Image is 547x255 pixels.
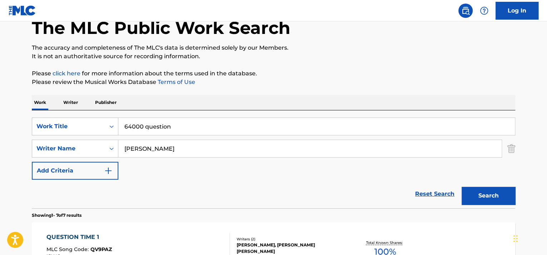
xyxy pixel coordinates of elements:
h1: The MLC Public Work Search [32,17,290,39]
div: Drag [513,228,518,249]
span: QV9PAZ [90,246,112,252]
div: Writers ( 2 ) [237,236,345,242]
p: The accuracy and completeness of The MLC's data is determined solely by our Members. [32,44,515,52]
div: Writer Name [36,144,101,153]
img: search [461,6,470,15]
img: 9d2ae6d4665cec9f34b9.svg [104,166,113,175]
a: Log In [496,2,538,20]
a: Public Search [458,4,473,18]
p: Showing 1 - 7 of 7 results [32,212,82,219]
p: Please for more information about the terms used in the database. [32,69,515,78]
a: Reset Search [412,186,458,202]
form: Search Form [32,117,515,208]
img: help [480,6,488,15]
div: [PERSON_NAME], [PERSON_NAME] [PERSON_NAME] [237,242,345,255]
img: Delete Criterion [507,140,515,157]
a: Terms of Use [156,79,195,85]
img: MLC Logo [9,5,36,16]
p: Writer [61,95,80,110]
div: QUESTION TIME 1 [46,233,112,241]
p: Total Known Shares: [366,240,404,245]
a: click here [53,70,80,77]
div: Work Title [36,122,101,131]
p: Work [32,95,48,110]
button: Add Criteria [32,162,118,180]
p: Publisher [93,95,119,110]
iframe: Chat Widget [511,221,547,255]
div: Help [477,4,491,18]
button: Search [462,187,515,205]
span: MLC Song Code : [46,246,90,252]
p: It is not an authoritative source for recording information. [32,52,515,61]
p: Please review the Musical Works Database [32,78,515,86]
